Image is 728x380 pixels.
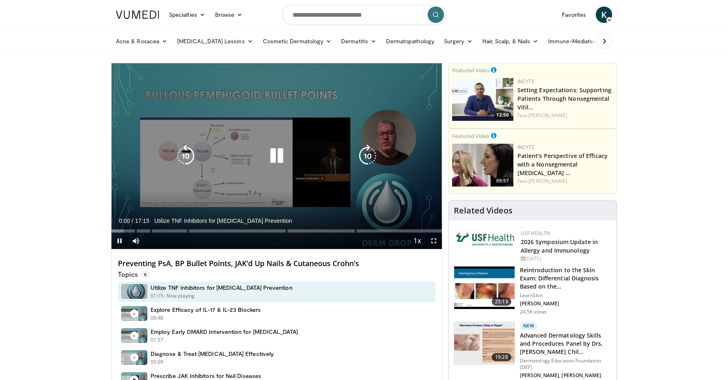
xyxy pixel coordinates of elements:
[454,322,515,364] img: dd29cf01-09ec-4981-864e-72915a94473e.150x105_q85_crop-smart_upscale.jpg
[336,33,381,49] a: Dermatitis
[111,33,172,49] a: Acne & Rosacea
[454,267,515,309] img: 022c50fb-a848-4cac-a9d8-ea0906b33a1b.150x105_q85_crop-smart_upscale.jpg
[517,86,611,111] a: Setting Expectations: Supporting Patients Through Nonsegmental Vitil…
[210,7,248,23] a: Browse
[528,178,567,184] a: [PERSON_NAME]
[517,112,613,119] div: Feat.
[151,328,298,336] h4: Employ Early DMARD Intervention for [MEDICAL_DATA]
[477,33,543,49] a: Hair, Scalp, & Nails
[164,7,210,23] a: Specialties
[452,78,513,121] img: 98b3b5a8-6d6d-4e32-b979-fd4084b2b3f2.png.150x105_q85_crop-smart_upscale.jpg
[282,5,446,24] input: Search topics, interventions
[452,144,513,187] img: 2c48d197-61e9-423b-8908-6c4d7e1deb64.png.150x105_q85_crop-smart_upscale.jpg
[381,33,439,49] a: Dermatopathology
[528,112,567,119] a: [PERSON_NAME]
[119,218,130,224] span: 0:00
[132,218,133,224] span: /
[151,372,261,380] h4: Prescribe JAK Inhibitors for Nail Diseases
[111,63,442,249] video-js: Video Player
[517,144,535,151] a: Incyte
[151,336,164,344] p: 01:57
[454,206,513,216] h4: Related Videos
[520,372,612,379] p: [PERSON_NAME], [PERSON_NAME]
[492,353,511,361] span: 19:28
[520,292,612,299] p: LearnSkin
[151,358,164,366] p: 05:09
[151,284,293,291] h4: Utilize TNF Inhibitors for [MEDICAL_DATA] Prevention
[454,266,612,315] a: 25:13 Reintroduction to the Skin Exam: Differential Diagnosis Based on the… LearnSkin [PERSON_NAM...
[520,322,538,330] p: New
[521,255,610,262] div: [DATE]
[520,266,612,291] h3: Reintroduction to the Skin Exam: Differential Diagnosis Based on the…
[164,292,195,300] p: - Now playing
[452,132,489,140] small: Featured Video
[494,111,511,119] span: 12:50
[543,33,609,49] a: Immune-Mediated
[426,233,442,249] button: Fullscreen
[520,331,612,356] h3: Advanced Dermatology Skills and Procedures Panel by Drs. [PERSON_NAME] Chil…
[409,233,426,249] button: Playback Rate
[596,7,612,23] a: K
[517,178,613,185] div: Feat.
[141,270,150,278] span: 6
[439,33,477,49] a: Surgery
[557,7,591,23] a: Favorites
[118,259,435,268] h4: Preventing PsA, BP Bullet Points, JAK'd Up Nails & Cutaneous Crohn's
[492,298,511,306] span: 25:13
[118,270,150,278] p: Topics
[517,78,535,85] a: Incyte
[520,300,612,307] p: [PERSON_NAME]
[172,33,258,49] a: [MEDICAL_DATA] Lesions
[151,350,274,358] h4: Diagnose & Treat [MEDICAL_DATA] Effectively
[258,33,336,49] a: Cosmetic Dermatology
[521,238,598,254] a: 2026 Symposium Update in Allergy and Immunology
[455,230,517,248] img: 6ba8804a-8538-4002-95e7-a8f8012d4a11.png.150x105_q85_autocrop_double_scale_upscale_version-0.2.jpg
[452,67,489,74] small: Featured Video
[154,217,292,224] span: Utilize TNF Inhibitors for [MEDICAL_DATA] Prevention
[116,11,159,19] img: VuMedi Logo
[494,177,511,184] span: 09:57
[517,152,608,177] a: Patient's Perspective of Efficacy with a Nonsegmental [MEDICAL_DATA] …
[452,78,513,121] a: 12:50
[151,306,261,313] h4: Explore Efficacy of IL-17 & IL-23 Blockers
[452,144,513,187] a: 09:57
[151,314,164,322] p: 00:48
[520,309,547,315] p: 24.5K views
[520,358,612,371] p: Dermatology Education Foundation (DEF)
[135,218,149,224] span: 17:15
[128,233,144,249] button: Mute
[521,230,550,237] a: USF Health
[111,229,442,233] div: Progress Bar
[111,233,128,249] button: Pause
[151,292,164,300] p: 01:15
